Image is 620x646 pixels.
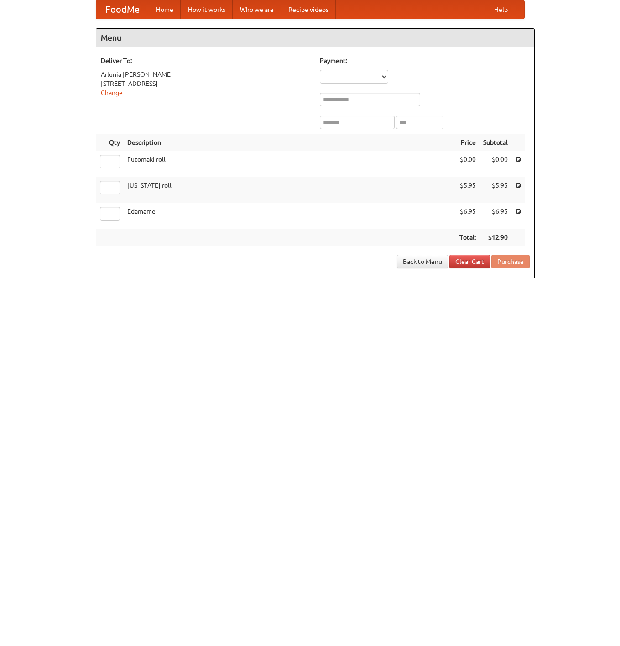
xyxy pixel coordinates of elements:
[456,134,479,151] th: Price
[456,229,479,246] th: Total:
[479,229,511,246] th: $12.90
[124,134,456,151] th: Description
[124,151,456,177] td: Futomaki roll
[479,203,511,229] td: $6.95
[96,134,124,151] th: Qty
[479,151,511,177] td: $0.00
[101,70,311,79] div: Arlunia [PERSON_NAME]
[101,89,123,96] a: Change
[149,0,181,19] a: Home
[181,0,233,19] a: How it works
[101,56,311,65] h5: Deliver To:
[320,56,530,65] h5: Payment:
[479,177,511,203] td: $5.95
[456,151,479,177] td: $0.00
[456,177,479,203] td: $5.95
[449,255,490,268] a: Clear Cart
[96,0,149,19] a: FoodMe
[487,0,515,19] a: Help
[101,79,311,88] div: [STREET_ADDRESS]
[456,203,479,229] td: $6.95
[124,177,456,203] td: [US_STATE] roll
[96,29,534,47] h4: Menu
[233,0,281,19] a: Who we are
[479,134,511,151] th: Subtotal
[124,203,456,229] td: Edamame
[397,255,448,268] a: Back to Menu
[491,255,530,268] button: Purchase
[281,0,336,19] a: Recipe videos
